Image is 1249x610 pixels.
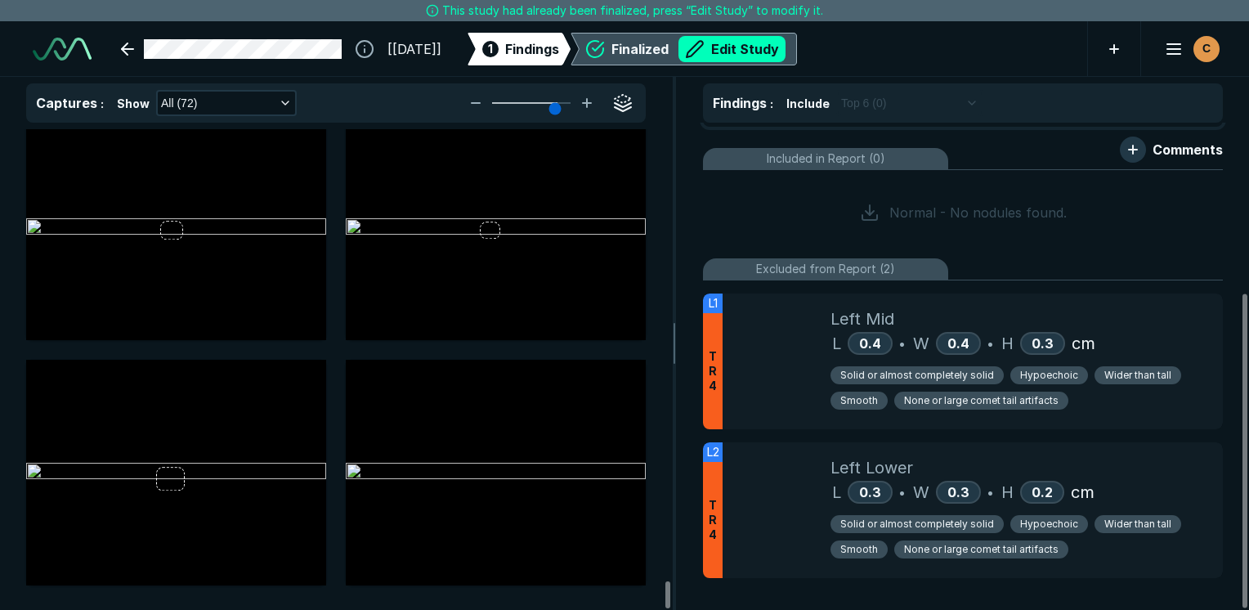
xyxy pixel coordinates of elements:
div: L2TR4Left LowerL0.3•W0.3•H0.2cmSolid or almost completely solidHypoechoicWider than tallSmoothNon... [703,442,1223,578]
span: Top 6 (0) [841,94,886,112]
span: Solid or almost completely solid [840,368,994,383]
button: Edit Study [678,36,786,62]
img: 74a334a7-6186-46a5-9eb6-2f0663475515 [26,218,326,238]
span: 0.3 [947,484,969,500]
span: W [913,331,929,356]
span: • [899,482,905,502]
span: Included in Report (0) [767,150,885,168]
span: H [1001,480,1014,505]
span: L [832,331,841,356]
img: 7cf0f201-b47b-4ef6-a1dc-7e13f6192db4 [346,463,646,482]
div: Finalized [611,36,786,62]
a: See-Mode Logo [26,31,98,67]
span: All (72) [161,94,197,112]
span: : [101,96,104,110]
div: L1TR4Left MidL0.4•W0.4•H0.3cmSolid or almost completely solidHypoechoicWider than tallSmoothNone ... [703,294,1223,429]
span: Include [786,95,830,112]
span: cm [1072,331,1095,356]
span: L1 [709,294,718,312]
span: Hypoechoic [1020,368,1078,383]
span: T R 4 [709,349,717,393]
span: Left Mid [830,307,894,331]
span: Show [117,95,150,112]
span: H [1001,331,1014,356]
img: See-Mode Logo [33,38,92,61]
span: [[DATE]] [387,39,441,59]
span: 0.3 [1032,335,1054,352]
span: 1 [488,40,493,57]
span: L2 [707,443,719,461]
img: ca5a55c0-d490-41a3-b68d-79b2f24b574e [346,218,646,238]
div: avatar-name [1193,36,1220,62]
button: avatar-name [1154,33,1223,65]
span: C [1202,40,1211,57]
div: FinalizedEdit Study [571,33,797,65]
span: 0.3 [859,484,881,500]
span: : [770,96,773,110]
span: T R 4 [709,498,717,542]
span: 0.4 [947,335,969,352]
span: Captures [36,95,97,111]
span: • [987,482,993,502]
span: • [987,334,993,353]
span: Findings [713,95,767,111]
span: Findings [505,39,559,59]
span: Normal - No nodules found. [889,203,1067,222]
span: Wider than tall [1104,517,1171,532]
span: 0.2 [1032,484,1053,500]
span: None or large comet tail artifacts [904,542,1059,557]
span: Comments [1153,140,1223,159]
span: Hypoechoic [1020,517,1078,532]
span: W [913,480,929,505]
li: Excluded from Report (2) [703,258,1223,280]
div: 1Findings [468,33,571,65]
span: Wider than tall [1104,368,1171,383]
span: Smooth [840,393,878,408]
span: Left Lower [830,455,913,480]
span: • [899,334,905,353]
span: This study had already been finalized, press “Edit Study” to modify it. [442,2,823,20]
span: 0.4 [859,335,881,352]
span: Smooth [840,542,878,557]
span: Excluded from Report (2) [756,260,895,278]
span: L [832,480,841,505]
img: 665fb794-73c1-4544-a22e-964b59a54c19 [26,463,326,482]
span: None or large comet tail artifacts [904,393,1059,408]
span: Solid or almost completely solid [840,517,994,532]
span: cm [1071,480,1095,505]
